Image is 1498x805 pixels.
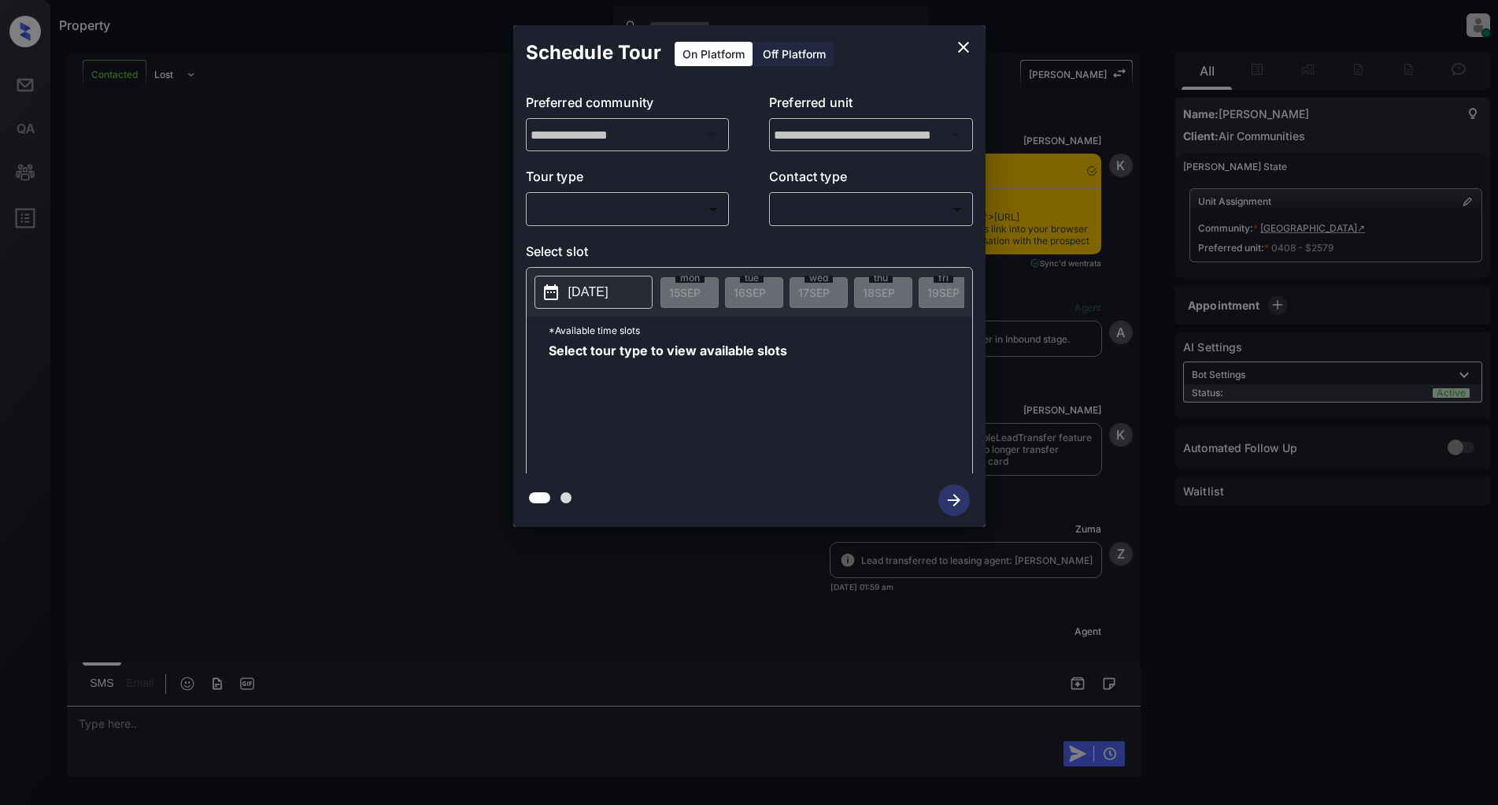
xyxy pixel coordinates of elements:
[769,167,973,192] p: Contact type
[675,42,753,66] div: On Platform
[755,42,834,66] div: Off Platform
[769,93,973,118] p: Preferred unit
[948,32,979,63] button: close
[526,242,973,267] p: Select slot
[513,25,674,80] h2: Schedule Tour
[549,317,972,344] p: *Available time slots
[526,167,730,192] p: Tour type
[568,283,608,302] p: [DATE]
[534,276,653,309] button: [DATE]
[549,344,787,470] span: Select tour type to view available slots
[526,93,730,118] p: Preferred community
